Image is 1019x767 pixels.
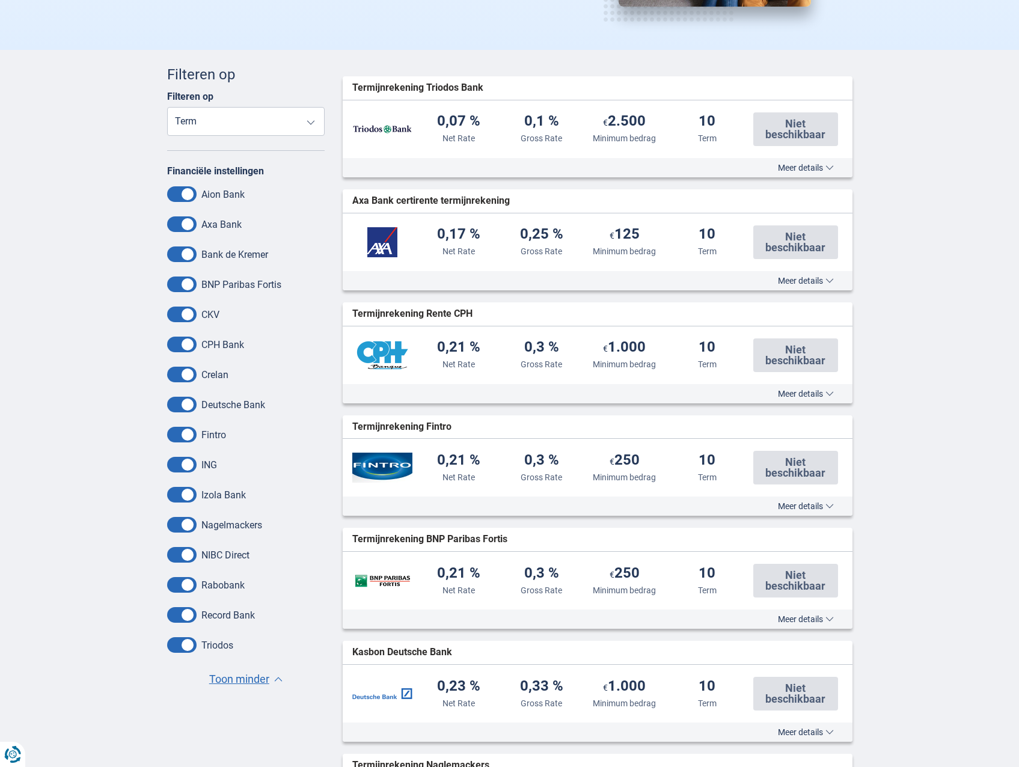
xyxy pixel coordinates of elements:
label: Bank de Kremer [201,249,268,260]
button: Niet beschikbaar [753,677,837,710]
label: NIBC Direct [201,549,249,561]
div: 0,17 % [437,227,480,243]
div: 0,21 % [437,566,480,582]
div: Net Rate [442,697,475,709]
span: Meer details [778,728,834,736]
div: Net Rate [442,245,475,257]
div: Gross Rate [521,358,562,370]
div: Gross Rate [521,132,562,144]
img: BNP Paribas Fortis [352,566,412,596]
label: Aion Bank [201,189,245,200]
span: Toon minder [209,671,269,687]
label: CKV [201,309,219,320]
div: 0,3 % [524,340,559,356]
span: € [603,118,608,127]
button: Niet beschikbaar [753,112,837,146]
span: Niet beschikbaar [760,118,830,140]
div: 10 [699,340,715,356]
div: Term [698,132,717,144]
label: Filteren op [167,91,213,102]
label: Nagelmackers [201,519,262,531]
div: 250 [610,453,640,469]
div: Filteren op [167,64,325,85]
button: Meer details [769,614,843,624]
label: Fintro [201,429,226,441]
span: € [603,683,608,692]
div: Minimum bedrag [593,245,656,257]
div: Term [698,245,717,257]
div: 10 [699,227,715,243]
span: Termijnrekening Triodos Bank [352,81,483,95]
div: 0,3 % [524,453,559,469]
div: 0,23 % [437,679,480,695]
div: Minimum bedrag [593,697,656,709]
img: Fintro [352,453,412,483]
button: Niet beschikbaar [753,225,837,259]
div: Minimum bedrag [593,132,656,144]
div: 10 [699,566,715,582]
span: Niet beschikbaar [760,457,830,478]
label: Deutsche Bank [201,399,265,411]
label: BNP Paribas Fortis [201,279,281,290]
span: Termijnrekening Fintro [352,420,451,434]
div: Minimum bedrag [593,358,656,370]
div: 0,1 % [524,114,559,130]
div: Net Rate [442,584,475,596]
label: CPH Bank [201,339,244,350]
label: Record Bank [201,610,255,621]
label: Financiële instellingen [167,165,264,177]
div: 10 [699,114,715,130]
div: 125 [610,227,640,243]
span: Meer details [778,502,834,510]
span: Termijnrekening BNP Paribas Fortis [352,533,507,546]
button: Meer details [769,389,843,399]
div: Gross Rate [521,471,562,483]
button: Meer details [769,276,843,286]
span: Axa Bank certirente termijnrekening [352,194,510,208]
span: Meer details [778,277,834,285]
label: Izola Bank [201,489,246,501]
div: 250 [610,566,640,582]
div: 10 [699,679,715,695]
span: Niet beschikbaar [760,231,830,253]
div: Term [698,697,717,709]
button: Niet beschikbaar [753,451,837,484]
div: Gross Rate [521,697,562,709]
div: 2.500 [603,114,646,130]
span: € [610,231,614,240]
div: 10 [699,453,715,469]
div: Gross Rate [521,584,562,596]
span: Termijnrekening Rente CPH [352,307,473,321]
div: Term [698,584,717,596]
span: Niet beschikbaar [760,570,830,591]
span: Kasbon Deutsche Bank [352,646,452,659]
button: Meer details [769,727,843,737]
span: Niet beschikbaar [760,344,830,366]
label: Crelan [201,369,228,380]
img: Triodos [352,114,412,144]
div: Net Rate [442,132,475,144]
span: € [610,457,614,466]
button: Niet beschikbaar [753,338,837,372]
div: 0,21 % [437,340,480,356]
span: Meer details [778,615,834,623]
button: Toon minder ▲ [206,671,286,688]
span: Meer details [778,390,834,398]
span: Niet beschikbaar [760,683,830,704]
span: Meer details [778,163,834,172]
div: Minimum bedrag [593,584,656,596]
label: ING [201,459,217,471]
div: Net Rate [442,471,475,483]
img: Axa Bank [352,227,412,257]
span: € [603,344,608,353]
div: 0,21 % [437,453,480,469]
img: CPH Bank [352,340,412,370]
div: 1.000 [603,340,646,356]
div: Term [698,358,717,370]
label: Axa Bank [201,219,242,230]
button: Meer details [769,163,843,173]
div: 1.000 [603,679,646,695]
div: 0,33 % [520,679,563,695]
label: Rabobank [201,579,245,591]
span: ▲ [274,677,283,682]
